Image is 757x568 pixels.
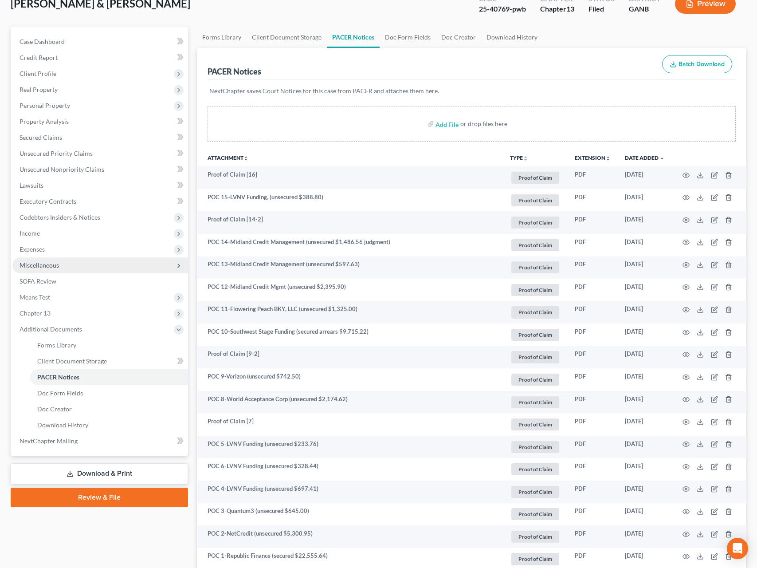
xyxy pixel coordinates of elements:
a: Extensionunfold_more [575,154,611,161]
td: [DATE] [618,256,672,279]
td: POC 3-Quantum3 (unsecured $645.00) [197,503,503,526]
span: Proof of Claim [511,261,559,273]
a: Proof of Claim [510,507,561,521]
a: Proof of Claim [510,485,561,499]
div: 25-40769-pwb [479,4,526,14]
a: Forms Library [30,337,188,353]
a: Download & Print [11,463,188,484]
a: Proof of Claim [510,417,561,432]
div: Filed [588,4,615,14]
td: PDF [568,413,618,436]
td: Proof of Claim [7] [197,413,503,436]
span: Proof of Claim [511,463,559,475]
span: Property Analysis [20,118,69,125]
a: Proof of Claim [510,395,561,410]
a: Proof of Claim [510,305,561,319]
span: Real Property [20,86,58,93]
span: Proof of Claim [511,531,559,543]
a: Lawsuits [12,177,188,193]
div: GANB [629,4,661,14]
td: POC 13-Midland Credit Management (unsecured $597.63) [197,256,503,279]
a: Review & File [11,488,188,507]
span: Case Dashboard [20,38,65,45]
p: NextChapter saves Court Notices for this case from PACER and attaches them here. [209,87,734,95]
a: Proof of Claim [510,529,561,544]
span: Proof of Claim [511,239,559,251]
span: Proof of Claim [511,396,559,408]
td: Proof of Claim [14-2] [197,211,503,234]
td: [DATE] [618,368,672,391]
td: PDF [568,323,618,346]
a: Proof of Claim [510,260,561,275]
a: Secured Claims [12,130,188,146]
span: Means Test [20,293,50,301]
a: PACER Notices [30,369,188,385]
td: PDF [568,211,618,234]
td: [DATE] [618,458,672,481]
i: unfold_more [523,156,528,161]
i: expand_more [659,156,665,161]
td: POC 10-Southwest Stage Funding (secured arrears $9,715.22) [197,323,503,346]
a: Property Analysis [12,114,188,130]
td: [DATE] [618,503,672,526]
a: Proof of Claim [510,215,561,230]
a: Download History [481,27,543,48]
td: POC 11-Flowering Peach BKY, LLC (unsecured $1,325.00) [197,301,503,324]
a: Doc Creator [436,27,481,48]
span: Miscellaneous [20,261,59,269]
a: Forms Library [197,27,247,48]
a: Proof of Claim [510,350,561,364]
td: PDF [568,234,618,256]
div: Chapter [540,4,574,14]
div: or drop files here [460,119,507,128]
span: Client Document Storage [37,357,107,365]
td: POC 6-LVNV Funding (unsecured $328.44) [197,458,503,481]
a: Proof of Claim [510,327,561,342]
span: Proof of Claim [511,441,559,453]
span: SOFA Review [20,277,56,285]
td: POC 2-NetCredit (unsecured $5,300.95) [197,525,503,548]
td: POC 15-LVNV Funding, (unsecured $388.80) [197,189,503,212]
span: PACER Notices [37,373,79,381]
span: Personal Property [20,102,70,109]
div: Open Intercom Messenger [727,538,748,559]
a: Executory Contracts [12,193,188,209]
td: PDF [568,189,618,212]
span: Secured Claims [20,134,62,141]
a: Proof of Claim [510,552,561,566]
a: Client Document Storage [247,27,327,48]
span: Proof of Claim [511,284,559,296]
td: [DATE] [618,166,672,189]
a: Proof of Claim [510,238,561,252]
a: Proof of Claim [510,462,561,477]
td: [DATE] [618,279,672,301]
td: PDF [568,436,618,458]
a: Doc Form Fields [30,385,188,401]
td: PDF [568,458,618,481]
a: Date Added expand_more [625,154,665,161]
span: Download History [37,421,88,429]
i: unfold_more [605,156,611,161]
span: Unsecured Nonpriority Claims [20,166,104,173]
td: [DATE] [618,391,672,414]
span: Proof of Claim [511,508,559,520]
td: [DATE] [618,436,672,458]
span: Lawsuits [20,181,43,189]
td: PDF [568,525,618,548]
button: Batch Download [662,55,732,74]
span: Proof of Claim [511,194,559,206]
span: Expenses [20,245,45,253]
i: unfold_more [243,156,249,161]
span: NextChapter Mailing [20,437,78,445]
span: Executory Contracts [20,197,76,205]
a: Unsecured Priority Claims [12,146,188,162]
td: Proof of Claim [16] [197,166,503,189]
td: POC 9-Verizon (unsecured $742.50) [197,368,503,391]
a: Proof of Claim [510,440,561,454]
a: NextChapter Mailing [12,433,188,449]
span: Proof of Claim [511,374,559,386]
td: [DATE] [618,301,672,324]
span: Proof of Claim [511,351,559,363]
td: [DATE] [618,323,672,346]
td: PDF [568,368,618,391]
